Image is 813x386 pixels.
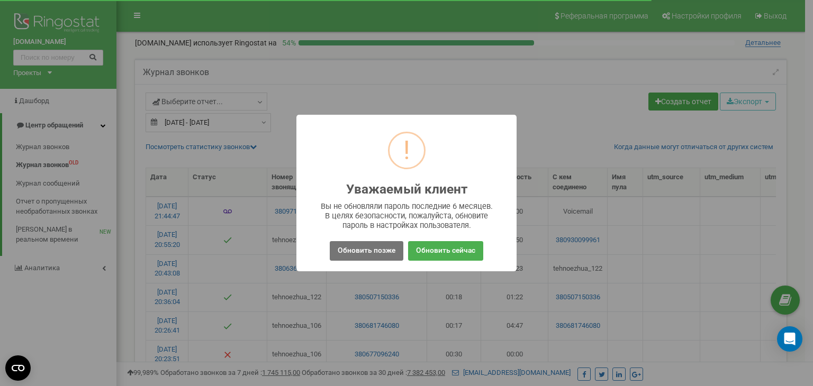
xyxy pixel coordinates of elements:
[408,241,483,261] button: Обновить сейчас
[5,355,31,381] button: Open CMP widget
[318,201,496,230] div: Вы не обновляли пароль последние 6 месяцев. В целях безопасности, пожалуйста, обновите пароль в н...
[346,182,467,197] h2: Уважаемый клиент
[403,133,410,168] div: !
[777,326,802,352] div: Open Intercom Messenger
[330,241,403,261] button: Обновить позже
